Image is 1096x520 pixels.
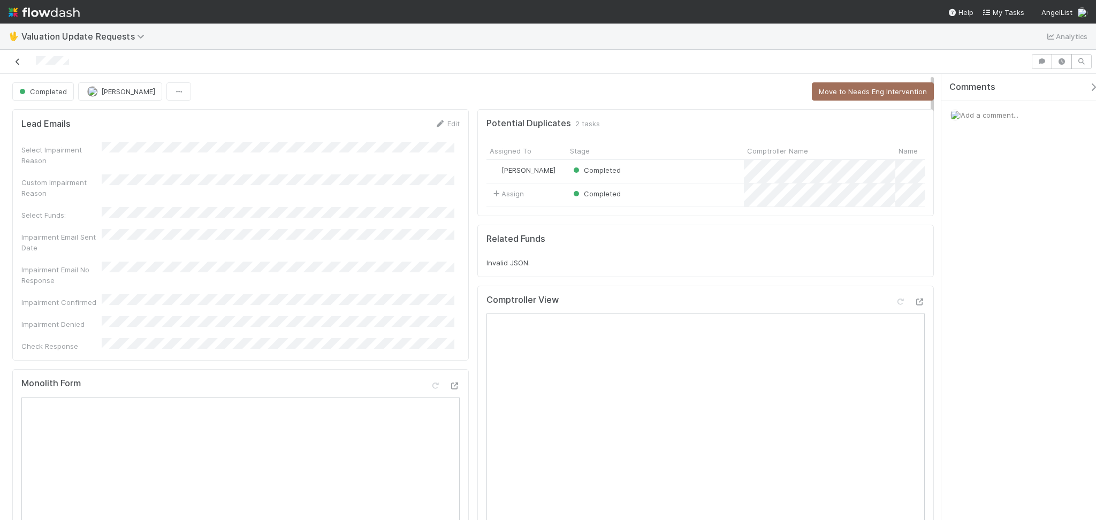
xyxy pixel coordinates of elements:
div: [PERSON_NAME] [491,165,555,175]
span: [PERSON_NAME] [101,87,155,96]
div: Impairment Email No Response [21,264,102,286]
div: Invalid JSON. [486,257,925,268]
span: [PERSON_NAME] [501,166,555,174]
span: 🖖 [9,32,19,41]
div: Completed [571,165,621,175]
button: Completed [12,82,74,101]
img: avatar_d8fc9ee4-bd1b-4062-a2a8-84feb2d97839.png [950,110,961,120]
h5: Monolith Form [21,378,81,389]
img: avatar_d8fc9ee4-bd1b-4062-a2a8-84feb2d97839.png [1077,7,1087,18]
div: Custom Impairment Reason [21,177,102,198]
span: Comments [949,82,995,93]
div: Check Response [21,341,102,351]
div: Impairment Denied [21,319,102,330]
div: Select Impairment Reason [21,144,102,166]
img: logo-inverted-e16ddd16eac7371096b0.svg [9,3,80,21]
div: Select Funds: [21,210,102,220]
span: Completed [571,189,621,198]
div: Completed [571,188,621,199]
a: Edit [435,119,460,128]
h5: Potential Duplicates [486,118,571,129]
span: Valuation Update Requests [21,31,150,42]
h5: Related Funds [486,234,545,244]
span: 2 tasks [575,118,600,129]
span: Assign [491,188,524,199]
div: Impairment Confirmed [21,297,102,308]
span: Assigned To [490,146,531,156]
span: My Tasks [982,8,1024,17]
div: Impairment Email Sent Date [21,232,102,253]
h5: Comptroller View [486,295,559,305]
span: Stage [570,146,590,156]
img: avatar_d8fc9ee4-bd1b-4062-a2a8-84feb2d97839.png [87,86,98,97]
a: Analytics [1045,30,1087,43]
span: AngelList [1041,8,1072,17]
span: Name [899,146,918,156]
div: Help [948,7,973,18]
span: Comptroller Name [747,146,808,156]
span: Completed [571,166,621,174]
span: Completed [17,87,67,96]
img: avatar_d8fc9ee4-bd1b-4062-a2a8-84feb2d97839.png [491,166,500,174]
button: Move to Needs Eng Intervention [812,82,934,101]
h5: Lead Emails [21,119,71,129]
a: My Tasks [982,7,1024,18]
button: [PERSON_NAME] [78,82,162,101]
span: Add a comment... [961,111,1018,119]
